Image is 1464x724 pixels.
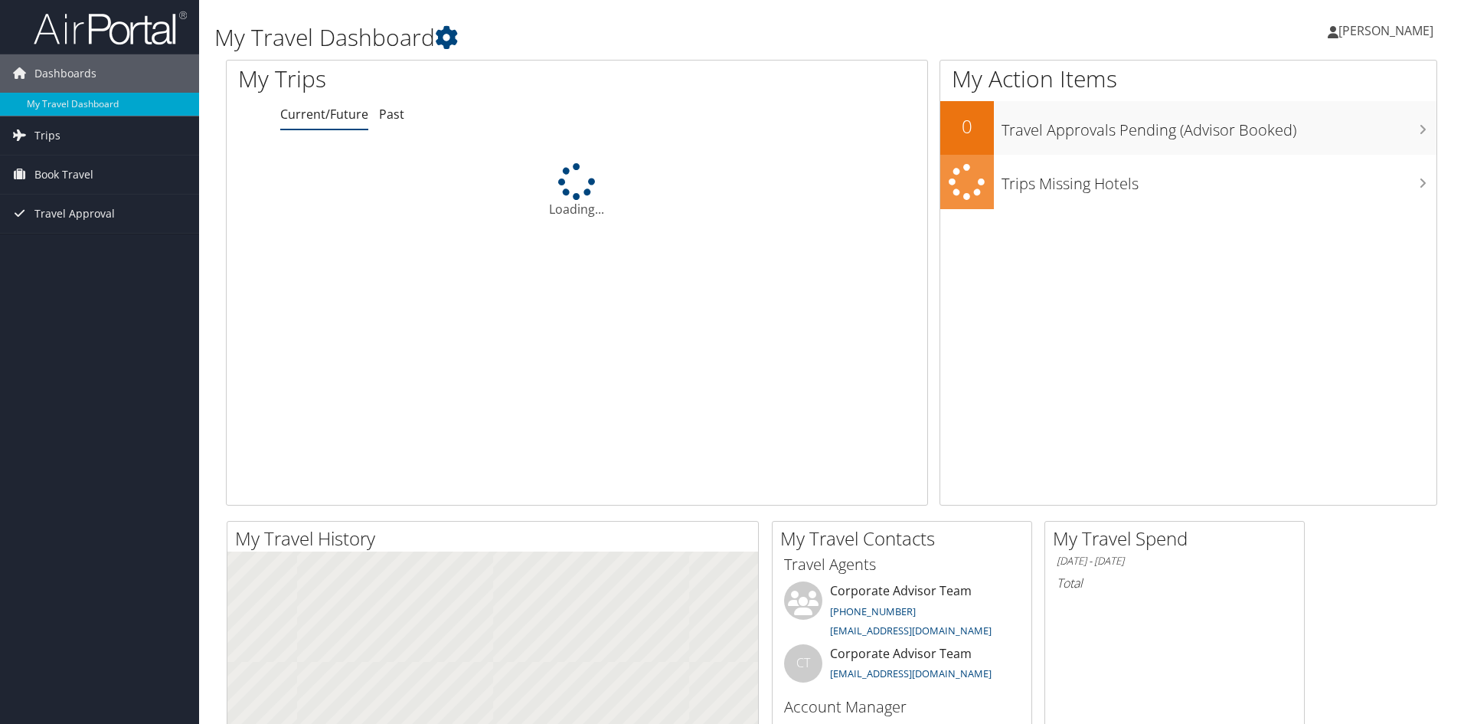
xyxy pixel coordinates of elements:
h1: My Trips [238,63,624,95]
a: [EMAIL_ADDRESS][DOMAIN_NAME] [830,624,992,637]
h2: My Travel Contacts [780,526,1031,552]
a: Current/Future [280,106,368,123]
h2: 0 [940,113,994,139]
a: [EMAIL_ADDRESS][DOMAIN_NAME] [830,667,992,680]
div: CT [784,644,822,683]
h2: My Travel Spend [1053,526,1304,552]
h3: Travel Approvals Pending (Advisor Booked) [1002,112,1436,141]
a: [PHONE_NUMBER] [830,604,916,618]
li: Corporate Advisor Team [776,581,1028,644]
h3: Travel Agents [784,554,1020,575]
h6: [DATE] - [DATE] [1057,554,1292,568]
span: Dashboards [34,54,96,93]
h1: My Action Items [940,63,1436,95]
a: Trips Missing Hotels [940,155,1436,209]
h2: My Travel History [235,526,758,552]
a: Past [379,106,404,123]
span: Travel Approval [34,195,115,233]
h3: Account Manager [784,696,1020,718]
h3: Trips Missing Hotels [1002,165,1436,195]
span: Book Travel [34,156,93,194]
li: Corporate Advisor Team [776,644,1028,694]
a: [PERSON_NAME] [1328,8,1449,54]
a: 0Travel Approvals Pending (Advisor Booked) [940,101,1436,155]
span: [PERSON_NAME] [1338,22,1433,39]
h1: My Travel Dashboard [214,21,1038,54]
div: Loading... [227,163,927,218]
h6: Total [1057,575,1292,591]
img: airportal-logo.png [34,10,187,46]
span: Trips [34,116,60,155]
